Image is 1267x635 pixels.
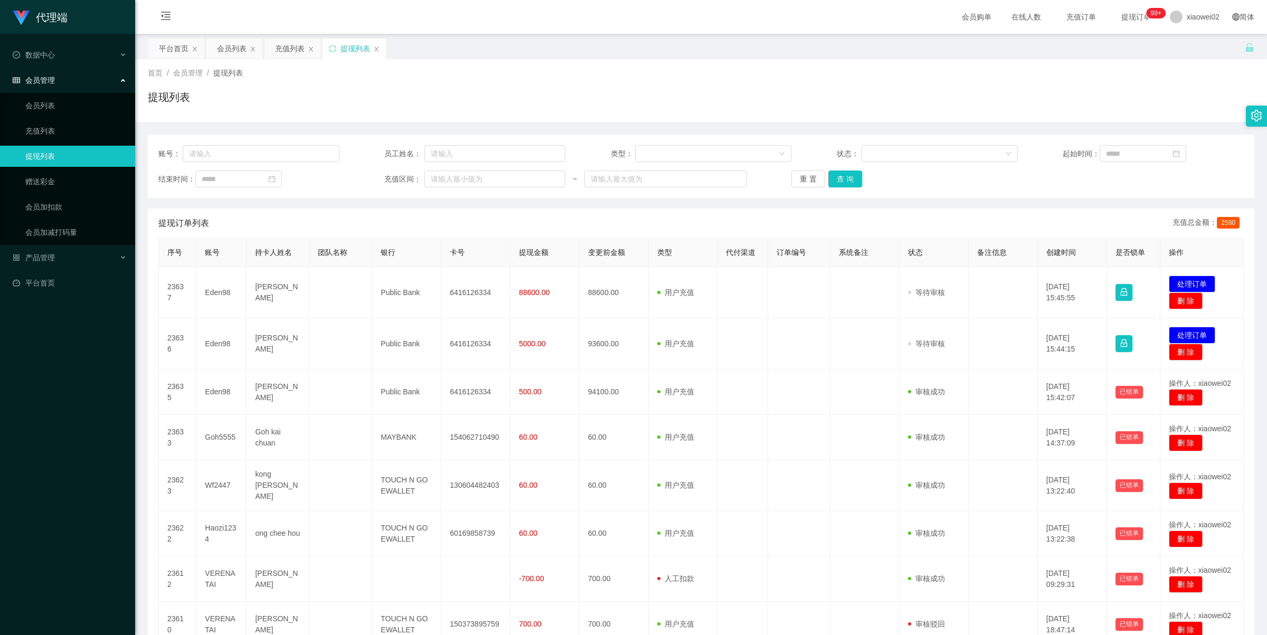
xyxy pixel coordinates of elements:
h1: 代理端 [36,1,68,34]
td: Eden98 [196,267,247,318]
i: 图标: appstore-o [13,254,20,261]
button: 已锁单 [1115,386,1143,399]
span: 审核成功 [908,481,945,489]
span: / [167,69,169,77]
i: 图标: close [308,46,314,52]
td: [DATE] 14:37:09 [1038,415,1107,460]
button: 删 除 [1169,389,1203,406]
span: ~ [565,174,584,185]
button: 删 除 [1169,482,1203,499]
span: 审核成功 [908,387,945,396]
span: -700.00 [519,574,544,583]
span: 卡号 [450,248,465,257]
span: 500.00 [519,387,542,396]
input: 请输入 [424,145,565,162]
i: 图标: close [192,46,198,52]
span: 订单编号 [777,248,806,257]
button: 已锁单 [1115,479,1143,492]
td: 23612 [159,556,196,602]
td: [PERSON_NAME] [247,267,309,318]
td: TOUCH N GO EWALLET [372,511,441,556]
span: 团队名称 [318,248,347,257]
span: 充值区间： [384,174,424,185]
span: 数据中心 [13,51,55,59]
td: [PERSON_NAME] [247,556,309,602]
span: 类型 [657,248,672,257]
button: 删 除 [1169,292,1203,309]
span: 充值订单 [1061,13,1101,21]
td: kong [PERSON_NAME] [247,460,309,511]
span: 变更前金额 [588,248,625,257]
i: 图标: down [779,150,785,158]
span: 起始时间： [1063,148,1100,159]
div: 充值总金额： [1173,217,1244,230]
td: Wf2447 [196,460,247,511]
h1: 提现列表 [148,89,190,105]
td: 23637 [159,267,196,318]
span: 操作人：xiaowei02 [1169,379,1231,387]
span: 等待审核 [908,339,945,348]
i: 图标: sync [329,45,336,52]
td: [DATE] 09:29:31 [1038,556,1107,602]
i: 图标: unlock [1245,43,1254,52]
td: 93600.00 [580,318,649,369]
i: 图标: global [1232,13,1240,21]
span: 持卡人姓名 [255,248,292,257]
td: Public Bank [372,318,441,369]
td: MAYBANK [372,415,441,460]
span: 备注信息 [977,248,1007,257]
i: 图标: table [13,77,20,84]
td: [DATE] 15:42:07 [1038,369,1107,415]
i: 图标: setting [1251,110,1262,121]
span: 88600.00 [519,288,550,297]
span: 人工扣款 [657,574,694,583]
div: 平台首页 [159,39,188,59]
i: 图标: down [1005,150,1011,158]
a: 充值列表 [25,120,127,141]
button: 图标: lock [1115,284,1132,301]
td: 23623 [159,460,196,511]
td: 130604482403 [441,460,510,511]
td: Eden98 [196,318,247,369]
input: 请输入最大值为 [584,170,746,187]
span: 60.00 [519,481,537,489]
td: 6416126334 [441,267,510,318]
td: Public Bank [372,267,441,318]
span: 结束时间： [158,174,195,185]
span: 操作人：xiaowei02 [1169,424,1231,433]
span: 代付渠道 [726,248,755,257]
div: 会员列表 [217,39,247,59]
td: 700.00 [580,556,649,602]
td: 60.00 [580,511,649,556]
span: 会员管理 [13,76,55,84]
span: 员工姓名： [384,148,424,159]
span: 等待审核 [908,288,945,297]
span: 创建时间 [1046,248,1076,257]
span: 用户充值 [657,481,694,489]
td: VERENATAI [196,556,247,602]
span: 用户充值 [657,339,694,348]
button: 图标: lock [1115,335,1132,352]
td: Haozi1234 [196,511,247,556]
span: 首页 [148,69,163,77]
span: 审核成功 [908,529,945,537]
span: 操作人：xiaowei02 [1169,472,1231,481]
td: ong chee hou [247,511,309,556]
button: 已锁单 [1115,573,1143,585]
span: 操作人：xiaowei02 [1169,520,1231,529]
span: 用户充值 [657,529,694,537]
td: [DATE] 15:44:15 [1038,318,1107,369]
sup: 1198 [1147,8,1166,18]
span: 用户充值 [657,387,694,396]
button: 删 除 [1169,434,1203,451]
span: 60.00 [519,529,537,537]
i: 图标: check-circle-o [13,51,20,59]
i: 图标: calendar [1173,150,1180,157]
td: [PERSON_NAME] [247,318,309,369]
span: 5000.00 [519,339,546,348]
td: 60169858739 [441,511,510,556]
td: 60.00 [580,415,649,460]
td: 88600.00 [580,267,649,318]
a: 会员加减打码量 [25,222,127,243]
span: 审核驳回 [908,620,945,628]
